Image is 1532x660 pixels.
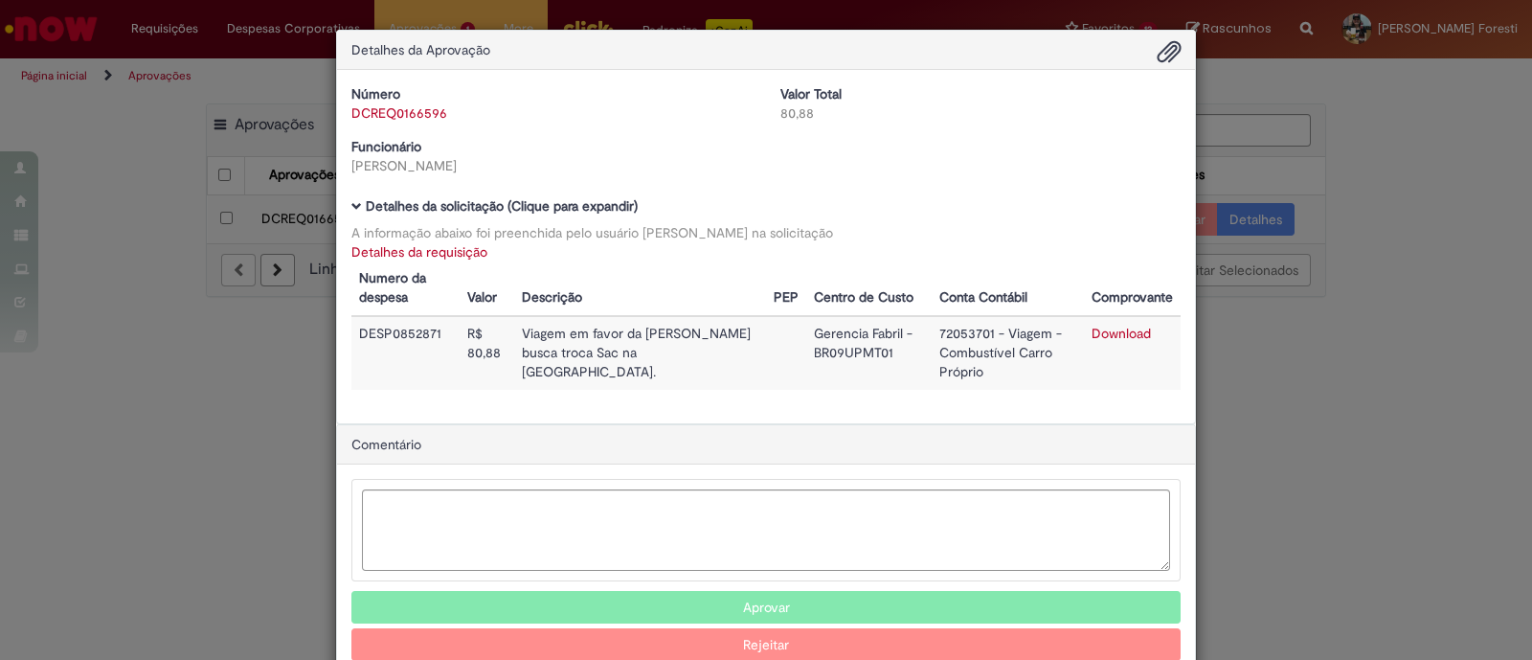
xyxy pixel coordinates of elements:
b: Detalhes da solicitação (Clique para expandir) [366,197,638,215]
th: Valor [460,262,514,316]
th: Comprovante [1084,262,1181,316]
th: PEP [766,262,806,316]
a: DCREQ0166596 [351,104,447,122]
td: Gerencia Fabril - BR09UPMT01 [806,316,931,390]
td: 72053701 - Viagem - Combustível Carro Próprio [932,316,1084,390]
th: Descrição [514,262,766,316]
span: Detalhes da Aprovação [351,41,490,58]
b: Valor Total [780,85,842,102]
th: Conta Contábil [932,262,1084,316]
th: Numero da despesa [351,262,460,316]
span: Comentário [351,436,421,453]
th: Centro de Custo [806,262,931,316]
b: Funcionário [351,138,421,155]
div: 80,88 [780,103,1181,123]
a: Detalhes da requisição [351,243,487,261]
td: DESP0852871 [351,316,460,390]
button: Aprovar [351,591,1181,624]
h5: Detalhes da solicitação (Clique para expandir) [351,199,1181,214]
td: R$ 80,88 [460,316,514,390]
td: Viagem em favor da [PERSON_NAME] busca troca Sac na [GEOGRAPHIC_DATA]. [514,316,766,390]
div: A informação abaixo foi preenchida pelo usuário [PERSON_NAME] na solicitação [351,223,1181,242]
div: [PERSON_NAME] [351,156,752,175]
b: Número [351,85,400,102]
a: Download [1092,325,1151,342]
